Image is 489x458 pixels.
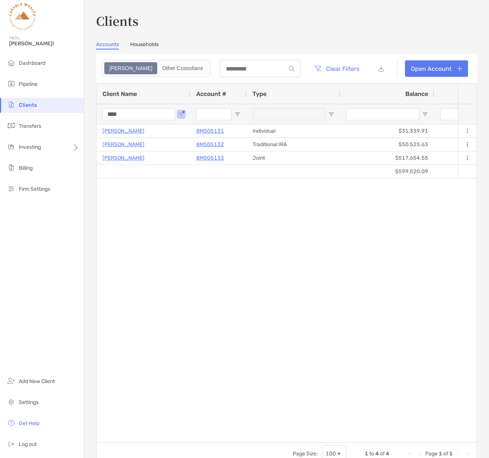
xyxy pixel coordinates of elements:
[9,40,79,47] span: [PERSON_NAME]!
[19,123,41,129] span: Transfers
[425,451,438,457] span: Page
[7,418,16,427] img: get-help icon
[340,138,434,151] div: $50,525.63
[19,441,37,448] span: Log out
[386,451,389,457] span: 4
[407,451,413,457] div: First Page
[443,451,448,457] span: of
[465,451,471,457] div: Last Page
[346,108,419,120] input: Balance Filter Input
[375,451,379,457] span: 4
[340,124,434,138] div: $31,339.91
[7,439,16,448] img: logout icon
[340,165,434,178] div: $599,520.09
[102,60,211,77] div: segmented control
[7,397,16,406] img: settings icon
[7,121,16,130] img: transfers icon
[196,153,224,163] a: 8MS05133
[102,90,137,97] span: Client Name
[7,142,16,151] img: investing icon
[416,451,422,457] div: Previous Page
[289,66,295,72] img: input icon
[253,90,266,97] span: Type
[308,60,365,77] button: Clear Filters
[19,399,39,406] span: Settings
[96,12,477,29] h3: Clients
[340,151,434,165] div: $517,654.55
[105,63,156,73] div: Zoe
[196,108,232,120] input: Account # Filter Input
[19,81,38,87] span: Pipeline
[456,451,462,457] div: Next Page
[196,90,226,97] span: Account #
[102,108,175,120] input: Client Name Filter Input
[19,378,55,385] span: Add New Client
[439,451,442,457] span: 1
[235,111,241,117] button: Open Filter Menu
[7,163,16,172] img: billing icon
[19,102,37,108] span: Clients
[96,41,119,49] a: Accounts
[19,420,39,427] span: Get Help
[405,60,468,77] a: Open Account
[9,3,36,30] img: Zoe Logo
[380,451,385,457] span: of
[178,111,184,117] button: Open Filter Menu
[247,124,340,138] div: Individual
[158,63,207,73] div: Other Custodians
[422,111,428,117] button: Open Filter Menu
[326,451,336,457] div: 100
[19,144,41,150] span: Investing
[365,451,368,457] span: 1
[19,165,33,171] span: Billing
[369,451,374,457] span: to
[7,79,16,88] img: pipeline icon
[130,41,159,49] a: Households
[328,111,334,117] button: Open Filter Menu
[247,151,340,165] div: Joint
[247,138,340,151] div: Traditional IRA
[19,60,45,66] span: Dashboard
[7,184,16,193] img: firm-settings icon
[7,100,16,109] img: clients icon
[196,126,224,136] a: 8MS05131
[102,140,144,149] a: [PERSON_NAME]
[102,126,144,136] a: [PERSON_NAME]
[19,186,50,192] span: Firm Settings
[196,140,224,149] a: 8MS05132
[449,451,453,457] span: 1
[7,376,16,385] img: add_new_client icon
[405,90,428,97] span: Balance
[102,153,144,163] a: [PERSON_NAME]
[7,58,16,67] img: dashboard icon
[293,451,318,457] div: Page Size:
